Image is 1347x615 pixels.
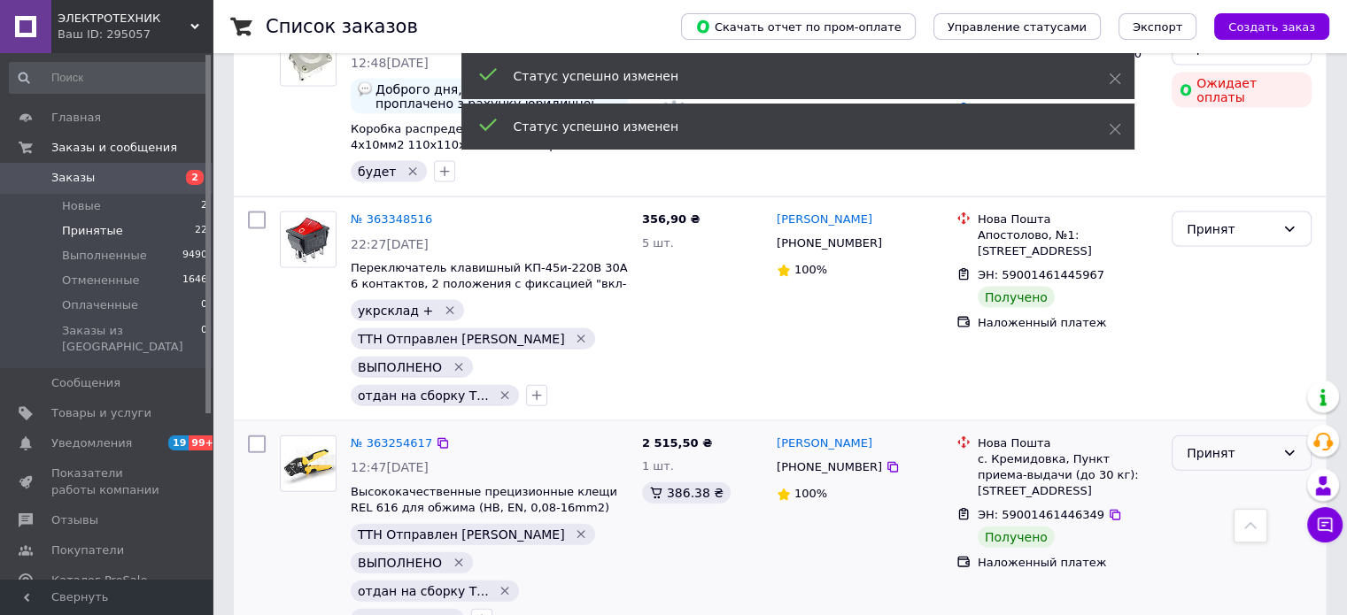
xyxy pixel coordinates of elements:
[358,165,396,179] span: будет
[281,212,336,267] img: Фото товару
[695,19,902,35] span: Скачать отчет по пром-оплате
[794,263,827,276] span: 100%
[62,223,123,239] span: Принятые
[358,360,442,374] span: ВЫПОЛНЕНО
[642,482,731,504] div: 386.38 ₴
[777,236,882,250] span: [PHONE_NUMBER]
[948,20,1087,34] span: Управление статусами
[642,459,674,473] span: 1 шт.
[1214,13,1329,40] button: Создать заказ
[351,460,429,474] span: 12:47[DATE]
[498,388,512,403] svg: Удалить метку
[51,405,151,421] span: Товары и услуги
[978,268,1104,281] span: ЭН: 59001461445967
[978,555,1157,571] div: Наложенный платеж
[406,165,420,179] svg: Удалить метку
[358,527,565,542] span: ТТН Отправлен [PERSON_NAME]
[777,460,882,473] span: [PHONE_NUMBER]
[978,227,1157,259] div: Апостолово, №1: [STREET_ADDRESS]
[777,435,872,452] a: [PERSON_NAME]
[514,67,1064,85] div: Статус успешно изменен
[189,435,218,450] span: 99+
[9,62,209,94] input: Поиск
[978,508,1104,521] span: ЭН: 59001461446349
[280,30,337,87] a: Фото товару
[201,323,207,355] span: 0
[351,56,429,70] span: 12:48[DATE]
[452,556,466,570] svg: Удалить метку
[358,584,489,598] span: отдан на сборку Т...
[358,332,565,346] span: ТТН Отправлен [PERSON_NAME]
[58,11,190,27] span: ЭЛЕКТРОТЕХНИК
[794,487,827,500] span: 100%
[358,556,442,570] span: ВЫПОЛНЕНО
[182,273,207,288] span: 1646
[351,261,628,307] a: Переключатель клавишный КП-45и-220В 30А 6 контактов, 2 положения с фиксацией "вкл-вкл", с подсвет...
[443,304,457,318] svg: Удалить метку
[51,573,147,588] span: Каталог ProSale
[281,31,336,86] img: Фото товару
[358,304,433,318] span: укрсклад +
[978,315,1157,331] div: Наложенный платеж
[1187,443,1275,463] div: Принят
[51,542,124,558] span: Покупатели
[266,16,418,37] h1: Список заказов
[280,435,337,492] a: Фото товару
[978,451,1157,500] div: с. Кремидовка, Пункт приема-выдачи (до 30 кг): [STREET_ADDRESS]
[574,527,588,542] svg: Удалить метку
[1172,73,1312,108] div: Ожидает оплаты
[182,248,207,264] span: 9490
[358,388,489,403] span: отдан на сборку Т...
[195,223,207,239] span: 22
[201,198,207,214] span: 2
[280,211,337,268] a: Фото товару
[51,375,120,391] span: Сообщения
[62,198,101,214] span: Новые
[1307,507,1343,542] button: Чат с покупателем
[642,436,712,450] span: 2 515,50 ₴
[358,82,372,96] img: :speech_balloon:
[51,465,164,497] span: Показатели работы компании
[1119,13,1196,40] button: Экспорт
[351,212,432,226] a: № 363348516
[58,27,213,42] div: Ваш ID: 295057
[351,485,617,515] a: Высококачественные прецизионные клещи REL 616 для обжима (HB, EN, 0,08-16mm2)
[51,512,98,528] span: Отзывы
[1133,20,1182,34] span: Экспорт
[351,237,429,251] span: 22:27[DATE]
[498,584,512,598] svg: Удалить метку
[642,212,701,226] span: 356,90 ₴
[978,211,1157,227] div: Нова Пошта
[978,527,1055,548] div: Получено
[978,287,1055,308] div: Получено
[351,122,616,152] a: Коробка распределительная Р-3 с клеммой 4х10мм2 110х110х65мм IP44 (Харьков)
[1228,20,1315,34] span: Создать заказ
[681,13,916,40] button: Скачать отчет по пром-оплате
[1196,19,1329,33] a: Создать заказ
[642,236,674,250] span: 5 шт.
[351,436,432,450] a: № 363254617
[452,360,466,374] svg: Удалить метку
[62,273,139,288] span: Отмененные
[978,435,1157,451] div: Нова Пошта
[1187,219,1275,239] div: Принят
[514,118,1064,135] div: Статус успешно изменен
[375,82,621,111] span: Доброго дня, дане замовлення буде проплачено з рахунку юридичної особи, Ви зможете надати пакет д...
[51,170,95,186] span: Заказы
[574,332,588,346] svg: Удалить метку
[62,323,201,355] span: Заказы из [GEOGRAPHIC_DATA]
[51,435,132,451] span: Уведомления
[186,170,204,185] span: 2
[62,248,147,264] span: Выполненные
[933,13,1101,40] button: Управление статусами
[51,110,101,126] span: Главная
[168,435,189,450] span: 19
[51,140,177,156] span: Заказы и сообщения
[201,297,207,313] span: 0
[281,436,336,491] img: Фото товару
[777,211,872,228] a: [PERSON_NAME]
[62,297,138,313] span: Оплаченные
